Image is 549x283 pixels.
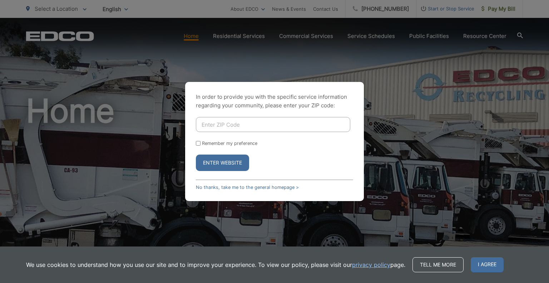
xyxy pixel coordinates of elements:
label: Remember my preference [202,141,257,146]
a: Tell me more [412,257,464,272]
span: I agree [471,257,504,272]
input: Enter ZIP Code [196,117,350,132]
p: In order to provide you with the specific service information regarding your community, please en... [196,93,353,110]
button: Enter Website [196,155,249,171]
a: No thanks, take me to the general homepage > [196,185,299,190]
p: We use cookies to understand how you use our site and to improve your experience. To view our pol... [26,260,405,269]
a: privacy policy [352,260,390,269]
